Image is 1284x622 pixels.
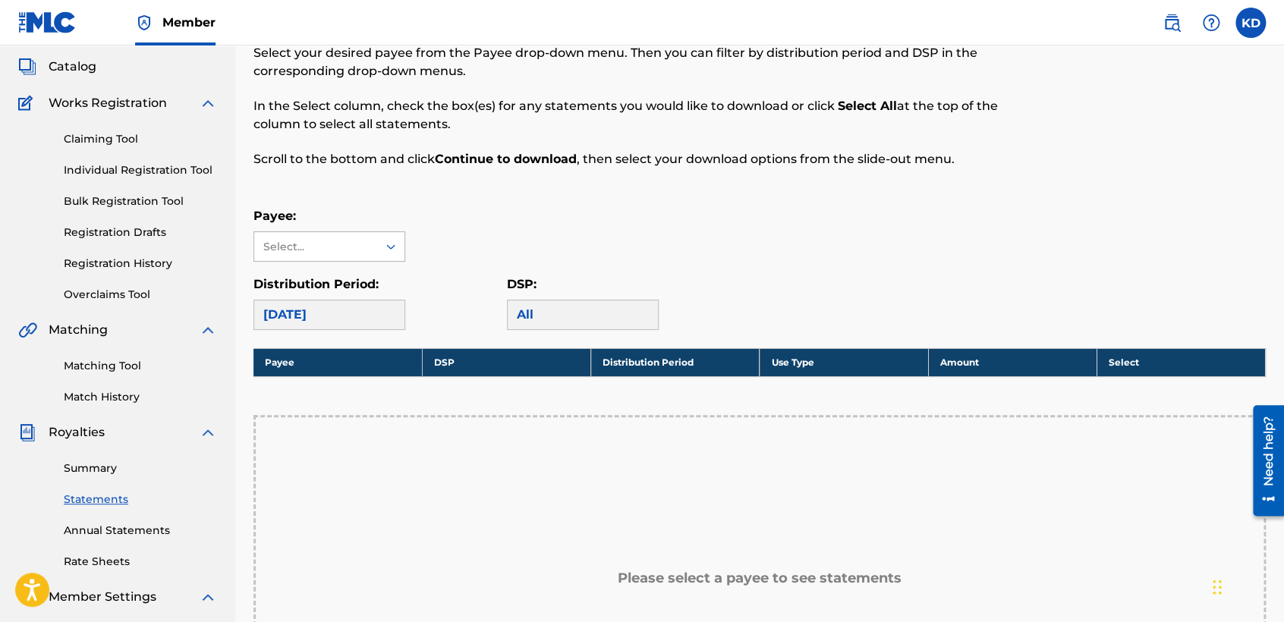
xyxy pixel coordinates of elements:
[1213,564,1222,610] div: Arrastrar
[64,523,217,539] a: Annual Statements
[64,193,217,209] a: Bulk Registration Tool
[49,321,108,339] span: Matching
[18,423,36,441] img: Royalties
[49,94,167,112] span: Works Registration
[18,58,96,76] a: CatalogCatalog
[18,321,37,339] img: Matching
[1202,14,1220,32] img: help
[1208,549,1284,622] div: Widget de chat
[49,423,105,441] span: Royalties
[1163,14,1181,32] img: search
[838,99,897,113] strong: Select All
[1208,549,1284,622] iframe: Chat Widget
[1196,8,1226,38] div: Help
[591,348,760,376] th: Distribution Period
[64,460,217,476] a: Summary
[253,277,379,291] label: Distribution Period:
[64,162,217,178] a: Individual Registration Tool
[1242,400,1284,522] iframe: Resource Center
[253,44,1033,80] p: Select your desired payee from the Payee drop-down menu. Then you can filter by distribution peri...
[422,348,590,376] th: DSP
[253,150,1033,168] p: Scroll to the bottom and click , then select your download options from the slide-out menu.
[199,423,217,441] img: expand
[199,588,217,606] img: expand
[49,58,96,76] span: Catalog
[18,11,77,33] img: MLC Logo
[507,277,537,291] label: DSP:
[64,225,217,240] a: Registration Drafts
[64,554,217,570] a: Rate Sheets
[64,256,217,272] a: Registration History
[18,58,36,76] img: Catalog
[760,348,928,376] th: Use Type
[618,570,902,587] h5: Please select a payee to see statements
[1097,348,1265,376] th: Select
[253,209,296,223] label: Payee:
[1157,8,1187,38] a: Public Search
[64,492,217,507] a: Statements
[199,94,217,112] img: expand
[64,287,217,303] a: Overclaims Tool
[199,321,217,339] img: expand
[64,131,217,147] a: Claiming Tool
[253,97,1033,134] p: In the Select column, check the box(es) for any statements you would like to download or click at...
[1235,8,1266,38] div: User Menu
[64,358,217,374] a: Matching Tool
[18,94,38,112] img: Works Registration
[928,348,1097,376] th: Amount
[253,348,422,376] th: Payee
[263,239,367,255] div: Select...
[64,389,217,405] a: Match History
[435,152,577,166] strong: Continue to download
[135,14,153,32] img: Top Rightsholder
[162,14,216,31] span: Member
[49,588,156,606] span: Member Settings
